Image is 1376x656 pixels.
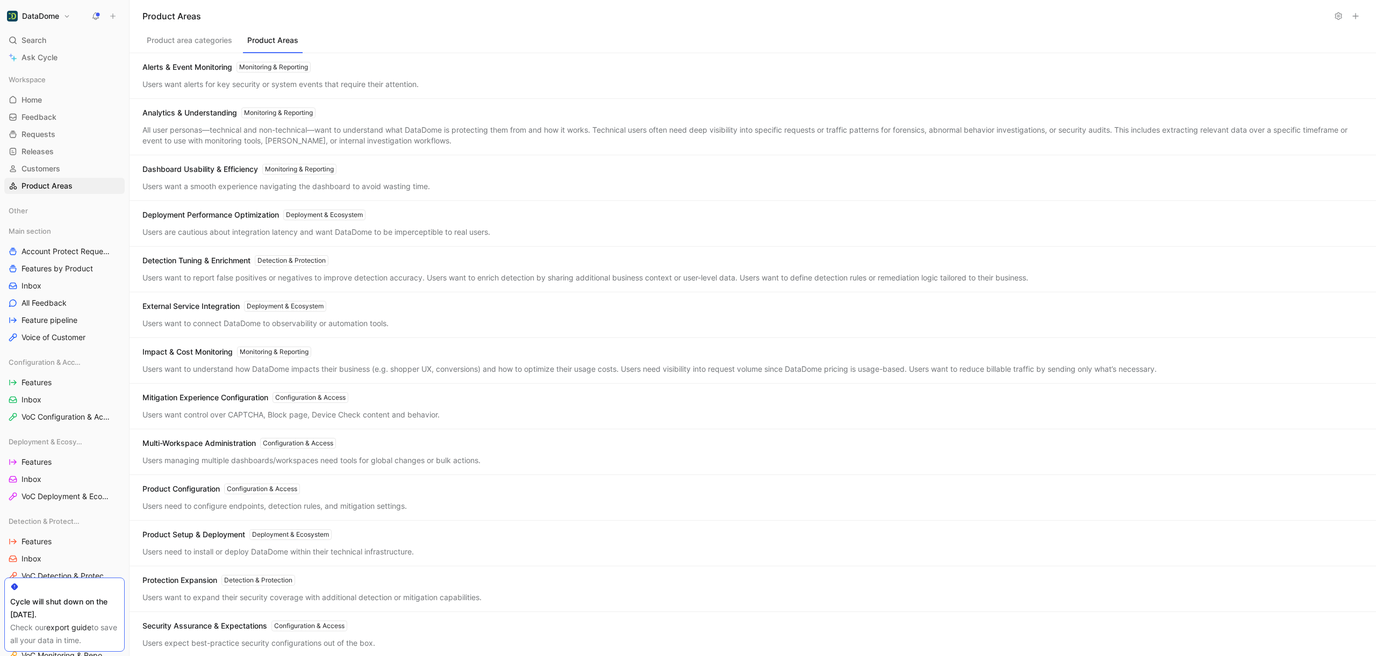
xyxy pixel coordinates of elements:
[21,112,56,122] span: Feedback
[4,534,125,550] a: Features
[9,74,46,85] span: Workspace
[21,146,54,157] span: Releases
[142,484,300,494] div: Product Configuration
[4,354,125,425] div: Configuration & AccessFeaturesInboxVoC Configuration & Access
[21,536,52,547] span: Features
[4,49,125,66] a: Ask Cycle
[239,62,308,73] div: Monitoring & Reporting
[275,392,346,403] div: Configuration & Access
[4,126,125,142] a: Requests
[4,92,125,108] a: Home
[142,501,1363,511] div: Users need to configure endpoints, detection rules, and mitigation settings.
[4,71,125,88] div: Workspace
[21,280,41,291] span: Inbox
[4,223,125,345] div: Main sectionAccount Protect RequestsFeatures by ProductInboxAll FeedbackFeature pipelineVoice of ...
[142,125,1363,146] div: All user personas—technical and non-technical—want to understand what DataDome is protecting them...
[4,109,125,125] a: Feedback
[4,278,125,294] a: Inbox
[4,392,125,408] a: Inbox
[4,295,125,311] a: All Feedback
[227,484,297,494] div: Configuration & Access
[252,529,329,540] div: Deployment & Ecosystem
[4,409,125,425] a: VoC Configuration & Access
[142,364,1363,374] div: Users want to understand how DataDome impacts their business (e.g. shopper UX, conversions) and h...
[244,107,313,118] div: Monitoring & Reporting
[142,529,332,540] div: Product Setup & Deployment
[4,223,125,239] div: Main section
[4,434,125,450] div: Deployment & Ecosystem
[9,436,82,447] span: Deployment & Ecosystem
[142,318,1363,329] div: Users want to connect DataDome to observability or automation tools.
[142,62,311,73] div: Alerts & Event Monitoring
[142,10,1329,23] h1: Product Areas
[142,210,365,220] div: Deployment Performance Optimization
[4,203,125,222] div: Other
[10,595,119,621] div: Cycle will shut down on the [DATE].
[21,377,52,388] span: Features
[142,638,1363,648] div: Users expect best-practice security configurations out of the box.
[21,553,41,564] span: Inbox
[4,354,125,370] div: Configuration & Access
[142,181,1363,192] div: Users want a smooth experience navigating the dashboard to avoid wasting time.
[10,621,119,647] div: Check our to save all your data in time.
[21,263,93,274] span: Features by Product
[21,332,85,343] span: Voice of Customer
[4,9,73,24] button: DataDomeDataDome
[4,454,125,470] a: Features
[9,357,81,367] span: Configuration & Access
[4,471,125,487] a: Inbox
[4,143,125,160] a: Releases
[142,33,236,53] button: Product area categories
[4,374,125,391] a: Features
[142,79,1363,90] div: Users want alerts for key security or system events that require their attention.
[265,164,334,175] div: Monitoring & Reporting
[142,438,336,449] div: Multi-Workspace Administration
[21,95,42,105] span: Home
[21,474,41,485] span: Inbox
[4,488,125,504] a: VoC Deployment & Ecosystem
[21,298,67,308] span: All Feedback
[142,164,336,175] div: Dashboard Usability & Efficiency
[257,255,326,266] div: Detection & Protection
[9,205,28,216] span: Other
[4,551,125,567] a: Inbox
[21,571,110,581] span: VoC Detection & Protection
[142,455,1363,466] div: Users managing multiple dashboards/workspaces need tools for global changes or bulk actions.
[142,301,326,312] div: External Service Integration
[21,246,110,257] span: Account Protect Requests
[247,301,324,312] div: Deployment & Ecosystem
[21,129,55,140] span: Requests
[7,11,18,21] img: DataDome
[4,434,125,504] div: Deployment & EcosystemFeaturesInboxVoC Deployment & Ecosystem
[4,261,125,277] a: Features by Product
[142,347,311,357] div: Impact & Cost Monitoring
[21,181,73,191] span: Product Areas
[142,409,1363,420] div: Users want control over CAPTCHA, Block page, Device Check content and behavior.
[4,32,125,48] div: Search
[21,34,46,47] span: Search
[4,513,125,529] div: Detection & Protection
[4,513,125,584] div: Detection & ProtectionFeaturesInboxVoC Detection & Protection
[4,329,125,345] a: Voice of Customer
[263,438,333,449] div: Configuration & Access
[142,546,1363,557] div: Users need to install or deploy DataDome within their technical infrastructure.
[21,51,58,64] span: Ask Cycle
[142,592,1363,603] div: Users want to expand their security coverage with additional detection or mitigation capabilities.
[9,516,81,527] span: Detection & Protection
[4,312,125,328] a: Feature pipeline
[21,457,52,467] span: Features
[21,163,60,174] span: Customers
[22,11,59,21] h1: DataDome
[286,210,363,220] div: Deployment & Ecosystem
[4,178,125,194] a: Product Areas
[4,243,125,259] a: Account Protect Requests
[240,347,309,357] div: Monitoring & Reporting
[142,575,295,586] div: Protection Expansion
[142,392,348,403] div: Mitigation Experience Configuration
[243,33,303,53] button: Product Areas
[21,491,111,502] span: VoC Deployment & Ecosystem
[21,412,111,422] span: VoC Configuration & Access
[21,315,77,326] span: Feature pipeline
[142,107,316,118] div: Analytics & Understanding
[4,203,125,219] div: Other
